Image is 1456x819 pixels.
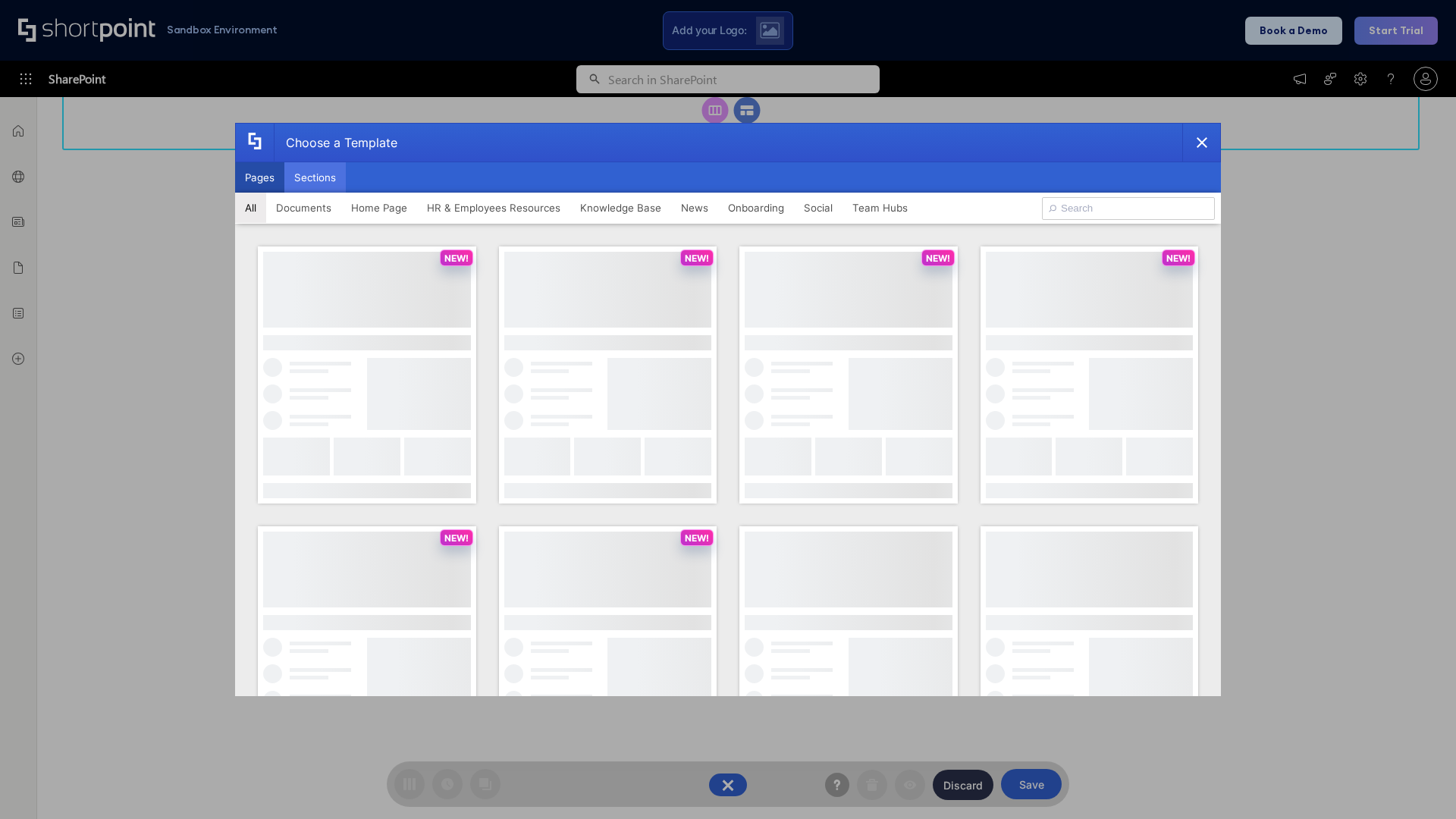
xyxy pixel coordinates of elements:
p: NEW! [444,532,469,544]
div: template selector [235,123,1221,696]
button: HR & Employees Resources [417,193,570,223]
button: Sections [284,162,346,193]
button: Social [794,193,843,223]
iframe: Chat Widget [1380,746,1456,819]
button: Onboarding [718,193,794,223]
button: Documents [266,193,341,223]
p: NEW! [926,253,950,264]
p: NEW! [1166,253,1191,264]
input: Search [1042,197,1215,220]
button: News [671,193,718,223]
div: Choose a Template [274,124,397,162]
p: NEW! [444,253,469,264]
button: Team Hubs [843,193,918,223]
button: Knowledge Base [570,193,671,223]
button: Home Page [341,193,417,223]
p: NEW! [685,253,709,264]
p: NEW! [685,532,709,544]
button: All [235,193,266,223]
button: Pages [235,162,284,193]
